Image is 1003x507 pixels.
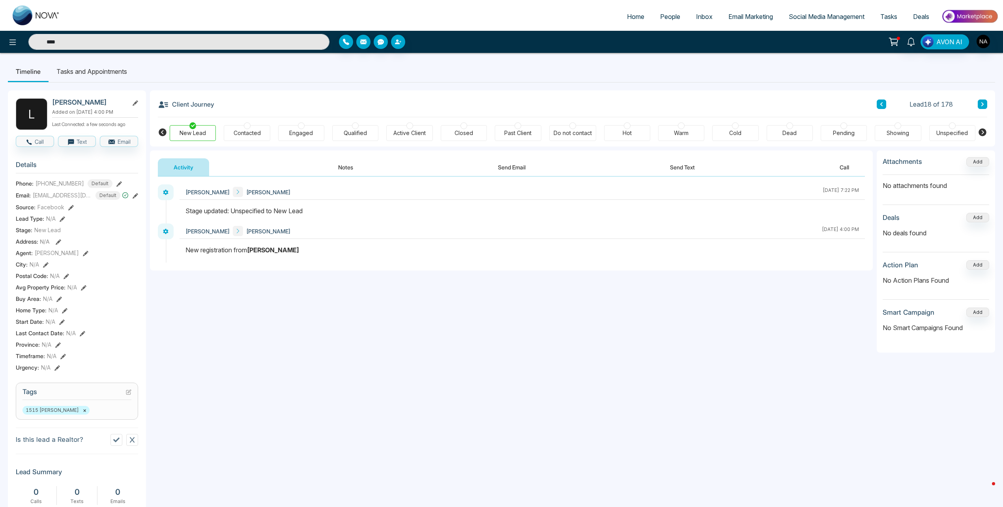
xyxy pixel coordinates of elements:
a: Home [619,9,652,24]
span: [PERSON_NAME] [246,188,290,196]
span: [PERSON_NAME] [185,227,230,235]
span: Urgency : [16,363,39,372]
span: Lead Type: [16,214,44,223]
span: N/A [67,283,77,291]
div: Emails [101,498,134,505]
span: 1515 [PERSON_NAME] [22,406,90,415]
p: No deals found [883,228,989,238]
button: Activity [158,158,209,176]
a: Tasks [872,9,905,24]
li: Timeline [8,61,49,82]
span: [PERSON_NAME] [185,188,230,196]
span: Add [966,158,989,165]
img: Lead Flow [923,36,934,47]
h3: Smart Campaign [883,308,934,316]
div: Closed [455,129,473,137]
div: Cold [729,129,741,137]
span: Facebook [37,203,64,211]
button: Notes [322,158,369,176]
button: Call [16,136,54,147]
div: Do not contact [554,129,592,137]
div: Contacted [234,129,261,137]
p: Is this lead a Realtor? [16,435,83,445]
button: AVON AI [921,34,969,49]
span: Postal Code : [16,272,48,280]
div: L [16,98,47,130]
span: People [660,13,680,21]
p: Last Connected: a few seconds ago [52,119,138,128]
img: Market-place.gif [941,8,998,25]
div: Dead [782,129,797,137]
span: Deals [913,13,929,21]
a: People [652,9,688,24]
span: New Lead [34,226,61,234]
div: Active Client [393,129,426,137]
span: N/A [46,214,56,223]
span: Province : [16,340,40,349]
span: N/A [46,317,55,326]
span: N/A [42,340,51,349]
button: Add [966,213,989,222]
h3: Deals [883,214,900,222]
button: Text [58,136,96,147]
h3: Attachments [883,158,922,165]
span: N/A [66,329,76,337]
span: Home [627,13,644,21]
span: Phone: [16,179,34,188]
div: Past Client [504,129,531,137]
span: [PERSON_NAME] [246,227,290,235]
img: Nova CRM Logo [13,6,60,25]
span: N/A [49,306,58,314]
div: Pending [833,129,855,137]
span: Agent: [16,249,33,257]
h3: Client Journey [158,98,214,110]
span: Inbox [696,13,713,21]
h3: Action Plan [883,261,918,269]
a: Inbox [688,9,720,24]
a: Email Marketing [720,9,781,24]
p: No attachments found [883,175,989,190]
p: No Smart Campaigns Found [883,323,989,332]
span: [EMAIL_ADDRESS][DOMAIN_NAME] [33,191,92,199]
span: Stage: [16,226,32,234]
a: Social Media Management [781,9,872,24]
div: Hot [623,129,632,137]
h3: Lead Summary [16,468,138,480]
span: N/A [50,272,60,280]
p: No Action Plans Found [883,276,989,285]
a: Deals [905,9,937,24]
div: Calls [20,498,52,505]
span: Address: [16,237,50,246]
h2: [PERSON_NAME] [52,98,125,106]
li: Tasks and Appointments [49,61,135,82]
span: N/A [30,260,39,269]
span: Buy Area : [16,295,41,303]
div: 0 [101,486,134,498]
span: Timeframe : [16,352,45,360]
span: Email Marketing [728,13,773,21]
button: × [83,407,86,414]
span: Avg Property Price : [16,283,65,291]
span: AVON AI [936,37,962,47]
div: Qualified [344,129,367,137]
button: Add [966,157,989,167]
img: User Avatar [977,35,990,48]
span: Lead 18 of 178 [909,100,953,109]
div: 0 [61,486,94,498]
button: Add [966,308,989,317]
button: Send Text [654,158,711,176]
span: Default [88,179,112,188]
div: [DATE] 4:00 PM [822,226,859,236]
span: City : [16,260,28,269]
button: Add [966,260,989,270]
span: Home Type : [16,306,47,314]
iframe: Intercom live chat [976,480,995,499]
div: Unspecified [936,129,968,137]
span: N/A [41,363,51,372]
button: Send Email [482,158,541,176]
span: Tasks [880,13,897,21]
button: Call [824,158,865,176]
button: Email [100,136,138,147]
div: 0 [20,486,52,498]
p: Added on [DATE] 4:00 PM [52,109,138,116]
